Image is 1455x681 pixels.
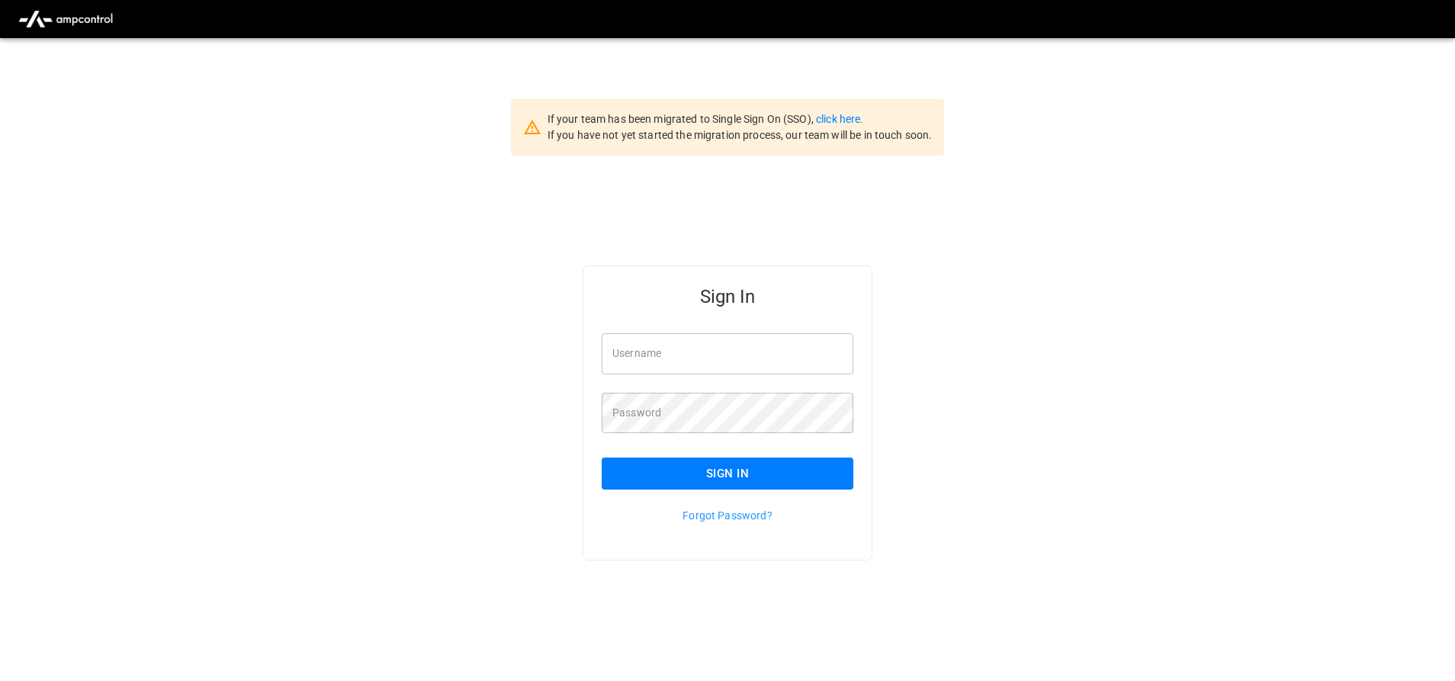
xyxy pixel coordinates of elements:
[816,113,863,125] a: click here.
[602,458,853,490] button: Sign In
[12,5,119,34] img: ampcontrol.io logo
[548,129,933,141] span: If you have not yet started the migration process, our team will be in touch soon.
[548,113,816,125] span: If your team has been migrated to Single Sign On (SSO),
[602,284,853,309] h5: Sign In
[602,508,853,523] p: Forgot Password?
